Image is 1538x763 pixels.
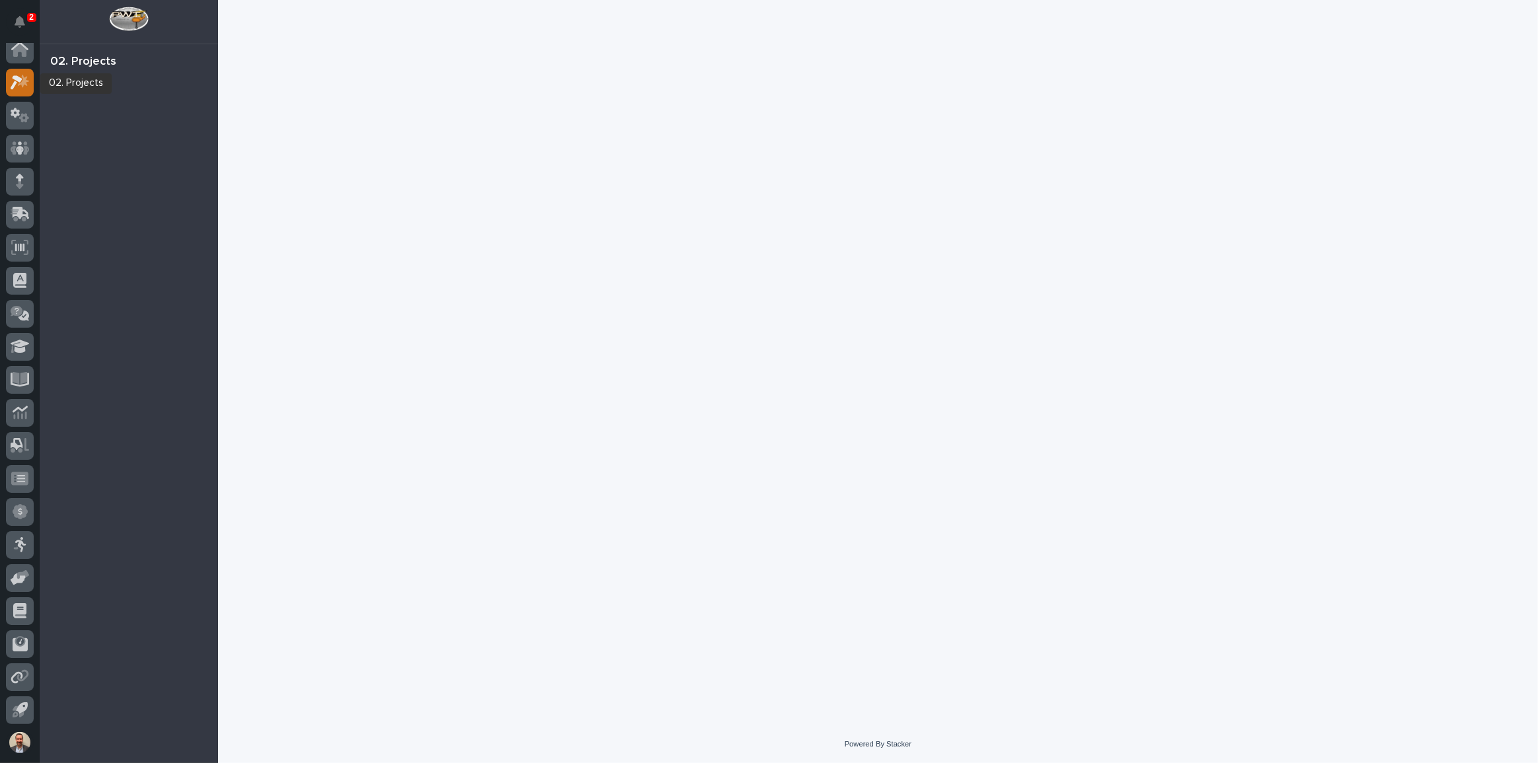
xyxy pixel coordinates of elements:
[50,55,116,69] div: 02. Projects
[17,16,34,37] div: Notifications2
[29,13,34,22] p: 2
[6,8,34,36] button: Notifications
[6,729,34,756] button: users-avatar
[845,740,911,748] a: Powered By Stacker
[109,7,148,31] img: Workspace Logo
